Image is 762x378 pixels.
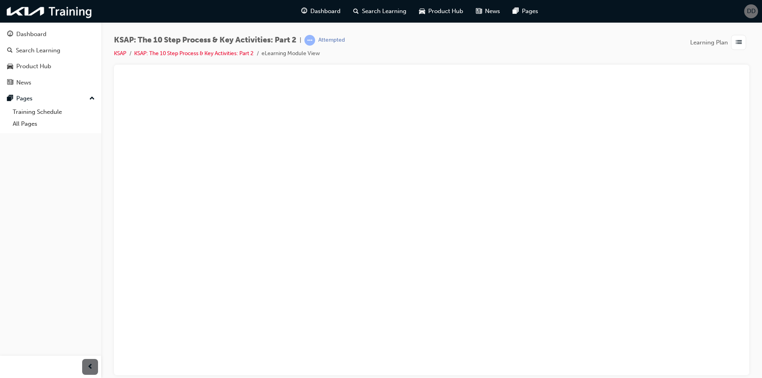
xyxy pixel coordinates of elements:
span: Search Learning [362,7,406,16]
a: Product Hub [3,59,98,74]
button: Pages [3,91,98,106]
a: News [3,75,98,90]
a: car-iconProduct Hub [413,3,470,19]
a: KSAP [114,50,126,57]
span: guage-icon [7,31,13,38]
span: news-icon [7,79,13,86]
a: Dashboard [3,27,98,42]
span: Product Hub [428,7,463,16]
span: Dashboard [310,7,341,16]
div: Search Learning [16,46,60,55]
span: search-icon [7,47,13,54]
span: learningRecordVerb_ATTEMPT-icon [304,35,315,46]
a: All Pages [10,118,98,130]
span: car-icon [7,63,13,70]
a: guage-iconDashboard [295,3,347,19]
span: News [485,7,500,16]
span: Pages [522,7,538,16]
img: kia-training [4,3,95,19]
div: Pages [16,94,33,103]
li: eLearning Module View [262,49,320,58]
div: Product Hub [16,62,51,71]
div: Attempted [318,36,345,44]
span: pages-icon [7,95,13,102]
span: Learning Plan [690,38,728,47]
span: car-icon [419,6,425,16]
div: Dashboard [16,30,46,39]
a: Training Schedule [10,106,98,118]
span: prev-icon [87,362,93,372]
span: news-icon [476,6,482,16]
button: DD [744,4,758,18]
span: list-icon [736,38,742,48]
span: up-icon [89,94,95,104]
div: News [16,78,31,87]
span: KSAP: The 10 Step Process & Key Activities: Part 2 [114,36,296,45]
a: news-iconNews [470,3,506,19]
span: DD [747,7,756,16]
a: search-iconSearch Learning [347,3,413,19]
span: | [300,36,301,45]
span: pages-icon [513,6,519,16]
button: DashboardSearch LearningProduct HubNews [3,25,98,91]
span: guage-icon [301,6,307,16]
span: search-icon [353,6,359,16]
a: KSAP: The 10 Step Process & Key Activities: Part 2 [134,50,254,57]
a: pages-iconPages [506,3,545,19]
button: Learning Plan [690,35,749,50]
a: Search Learning [3,43,98,58]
